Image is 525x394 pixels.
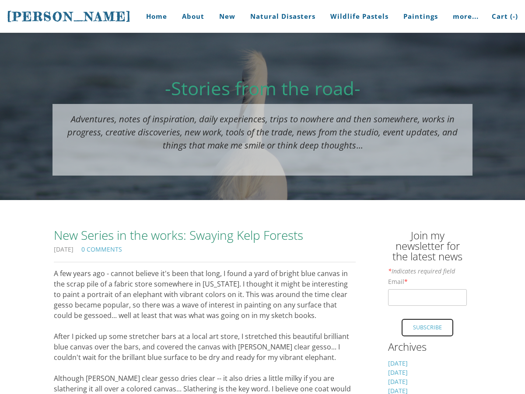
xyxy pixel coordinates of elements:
label: Email [388,279,408,285]
span: Subscribe [402,320,452,336]
a: [PERSON_NAME] [7,8,131,25]
font: ... [67,113,458,151]
a: [DATE] [388,368,408,377]
h2: Archives [388,342,467,356]
span: [PERSON_NAME] [7,9,131,24]
span: [DATE] [54,246,73,254]
span: - [513,12,515,21]
h2: -Stories from the road- [52,79,472,97]
label: Indicates required field [388,268,455,274]
a: [DATE] [388,377,408,386]
a: [DATE] [388,359,408,367]
a: 0 Comments [81,245,122,253]
a: New Series in the works: Swaying Kelp Forests [54,226,356,244]
h2: Join my newsletter for the latest news [388,230,467,266]
em: Adventures, notes of inspiration, daily experiences, trips to nowhere and then somewhere, works i... [67,113,458,151]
